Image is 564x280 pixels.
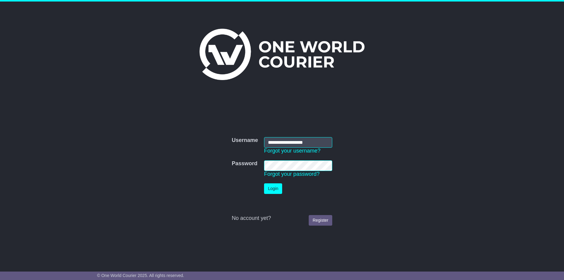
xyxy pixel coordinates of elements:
label: Username [232,137,258,144]
div: No account yet? [232,215,332,222]
span: © One World Courier 2025. All rights reserved. [97,273,184,278]
label: Password [232,160,257,167]
a: Forgot your password? [264,171,320,177]
button: Login [264,183,282,194]
a: Register [309,215,332,226]
a: Forgot your username? [264,148,320,154]
img: One World [199,29,364,80]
